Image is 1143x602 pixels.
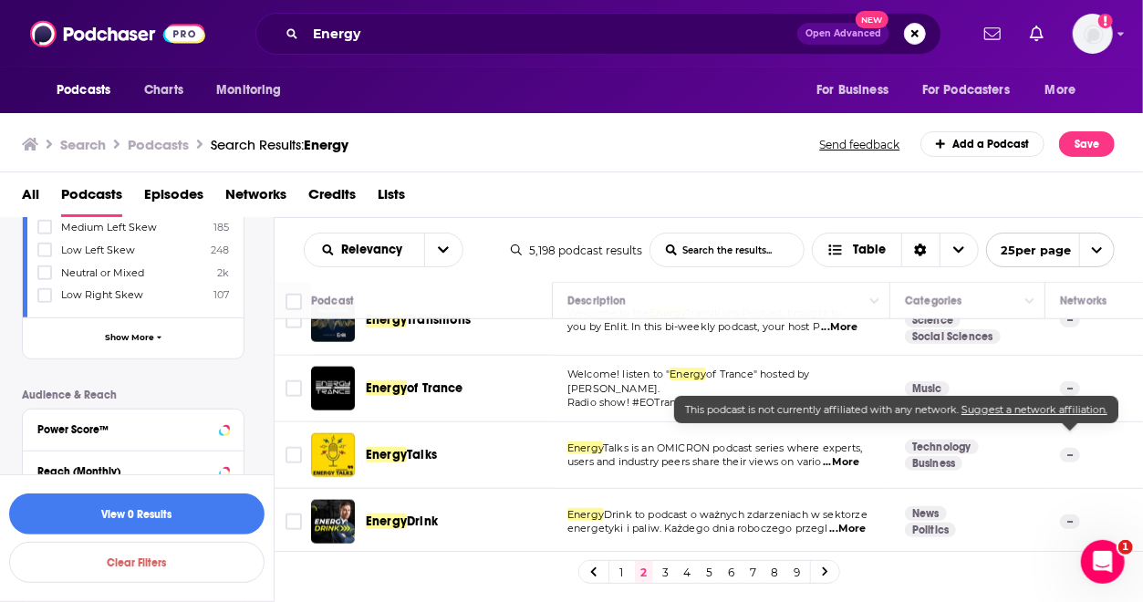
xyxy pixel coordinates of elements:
[61,244,135,256] span: Low Left Skew
[613,561,631,583] a: 1
[1118,540,1133,555] span: 1
[311,367,355,410] img: Energy of Trance
[311,433,355,477] img: Energy Talks
[44,73,134,108] button: open menu
[603,441,862,454] span: Talks is an OMICRON podcast series where experts,
[211,136,348,153] div: Search Results:
[30,16,205,51] img: Podchaser - Follow, Share and Rate Podcasts
[1073,14,1113,54] button: Show profile menu
[920,131,1045,157] a: Add a Podcast
[105,333,154,343] span: Show More
[61,180,122,217] a: Podcasts
[567,455,822,468] span: users and industry peers share their views on vario
[203,73,305,108] button: open menu
[366,312,407,327] span: Energy
[366,447,407,462] span: Energy
[424,234,462,266] button: open menu
[864,291,886,313] button: Column Actions
[61,221,157,234] span: Medium Left Skew
[679,561,697,583] a: 4
[286,514,302,530] span: Toggle select row
[407,380,463,396] span: of Trance
[815,137,906,152] button: Send feedback
[901,234,940,266] div: Sort Direction
[1060,514,1080,529] p: --
[812,233,979,267] button: Choose View
[604,508,868,521] span: Drink to podcast o ważnych zdarzeniach w sektorze
[1073,14,1113,54] span: Logged in as juliafrontz
[1059,131,1115,157] button: Save
[366,311,471,329] a: EnergyTransitions
[567,522,828,535] span: energetyki i paliw. Każdego dnia roboczego przegl
[37,465,213,478] div: Reach (Monthly)
[744,561,763,583] a: 7
[905,313,961,327] a: Science
[635,561,653,583] a: 2
[128,136,189,153] h3: Podcasts
[821,320,857,335] span: ...More
[567,441,603,454] span: Energy
[366,446,437,464] a: EnergyTalks
[797,23,889,45] button: Open AdvancedNew
[132,73,194,108] a: Charts
[308,180,356,217] a: Credits
[816,78,888,103] span: For Business
[311,500,355,544] img: Energy Drink
[23,317,244,358] button: Show More
[366,514,407,529] span: Energy
[286,312,302,328] span: Toggle select row
[286,447,302,463] span: Toggle select row
[905,456,962,471] a: Business
[37,417,229,440] button: Power Score™
[407,447,437,462] span: Talks
[1060,381,1080,396] p: --
[657,561,675,583] a: 3
[722,561,741,583] a: 6
[1081,540,1125,584] iframe: Intercom live chat
[211,244,229,256] span: 248
[905,329,1001,344] a: Social Sciences
[905,523,956,537] a: Politics
[823,455,859,470] span: ...More
[1060,448,1080,462] p: --
[144,180,203,217] a: Episodes
[22,180,39,217] a: All
[225,180,286,217] a: Networks
[987,236,1072,265] span: 25 per page
[701,561,719,583] a: 5
[37,459,229,482] button: Reach (Monthly)
[670,368,706,380] span: Energy
[378,180,405,217] span: Lists
[567,290,626,312] div: Description
[567,368,810,395] span: of Trance" hosted by [PERSON_NAME].
[286,380,302,397] span: Toggle select row
[1023,18,1051,49] a: Show notifications dropdown
[407,312,471,327] span: Transitions
[57,78,110,103] span: Podcasts
[854,244,887,256] span: Table
[213,288,229,301] span: 107
[342,244,410,256] span: Relevancy
[61,266,144,279] span: Neutral or Mixed
[217,266,229,279] span: 2k
[304,233,463,267] h2: Choose List sort
[961,403,1107,416] span: Suggest a network affiliation.
[216,78,281,103] span: Monitoring
[1073,14,1113,54] img: User Profile
[211,136,348,153] a: Search Results:Energy
[567,320,820,333] span: you by Enlit. In this bi-weekly podcast, your host P
[905,381,950,396] a: Music
[407,514,438,529] span: Drink
[1060,313,1080,327] p: --
[829,522,866,536] span: ...More
[1045,78,1076,103] span: More
[311,298,355,342] img: Energy Transitions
